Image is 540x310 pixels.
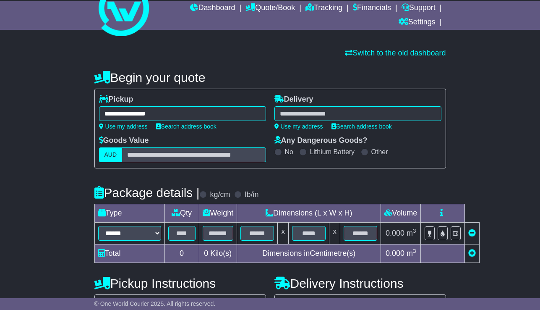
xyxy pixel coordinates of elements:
[278,223,289,244] td: x
[164,204,199,223] td: Qty
[94,244,164,263] td: Total
[413,248,416,254] sup: 3
[274,276,446,290] h4: Delivery Instructions
[94,300,216,307] span: © One World Courier 2025. All rights reserved.
[381,204,421,223] td: Volume
[285,148,293,156] label: No
[331,123,392,130] a: Search address book
[407,229,416,237] span: m
[204,249,208,257] span: 0
[399,16,436,30] a: Settings
[156,123,217,130] a: Search address book
[407,249,416,257] span: m
[199,244,237,263] td: Kilo(s)
[310,148,355,156] label: Lithium Battery
[468,229,476,237] a: Remove this item
[190,1,235,16] a: Dashboard
[245,190,258,200] label: lb/in
[245,1,295,16] a: Quote/Book
[468,249,476,257] a: Add new item
[94,71,446,84] h4: Begin your quote
[199,204,237,223] td: Weight
[274,136,368,145] label: Any Dangerous Goods?
[386,249,404,257] span: 0.000
[274,123,323,130] a: Use my address
[353,1,391,16] a: Financials
[305,1,342,16] a: Tracking
[164,244,199,263] td: 0
[99,147,123,162] label: AUD
[371,148,388,156] label: Other
[99,95,133,104] label: Pickup
[413,228,416,234] sup: 3
[210,190,230,200] label: kg/cm
[99,136,149,145] label: Goods Value
[99,123,148,130] a: Use my address
[94,204,164,223] td: Type
[237,244,381,263] td: Dimensions in Centimetre(s)
[94,276,266,290] h4: Pickup Instructions
[386,229,404,237] span: 0.000
[345,49,446,57] a: Switch to the old dashboard
[402,1,436,16] a: Support
[94,186,200,200] h4: Package details |
[237,204,381,223] td: Dimensions (L x W x H)
[329,223,340,244] td: x
[274,95,313,104] label: Delivery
